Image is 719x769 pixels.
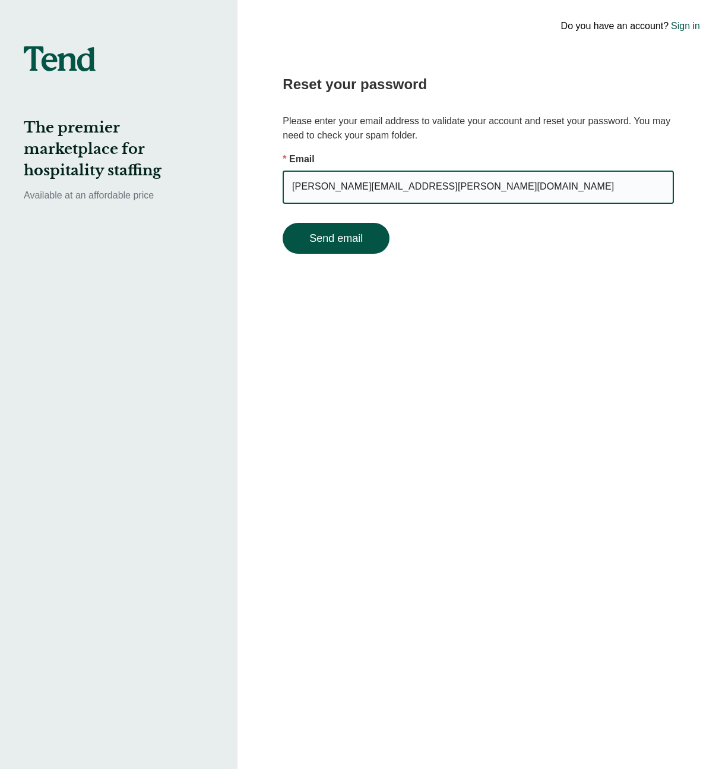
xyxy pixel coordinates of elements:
[24,117,214,181] h2: The premier marketplace for hospitality staffing
[283,152,674,166] p: Email
[283,223,389,254] button: Send email
[24,46,96,71] img: tend-logo
[283,114,674,143] p: Please enter your email address to validate your account and reset your password. You may need to...
[24,188,214,203] p: Available at an affordable price
[671,19,700,33] a: Sign in
[283,74,674,95] h2: Reset your password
